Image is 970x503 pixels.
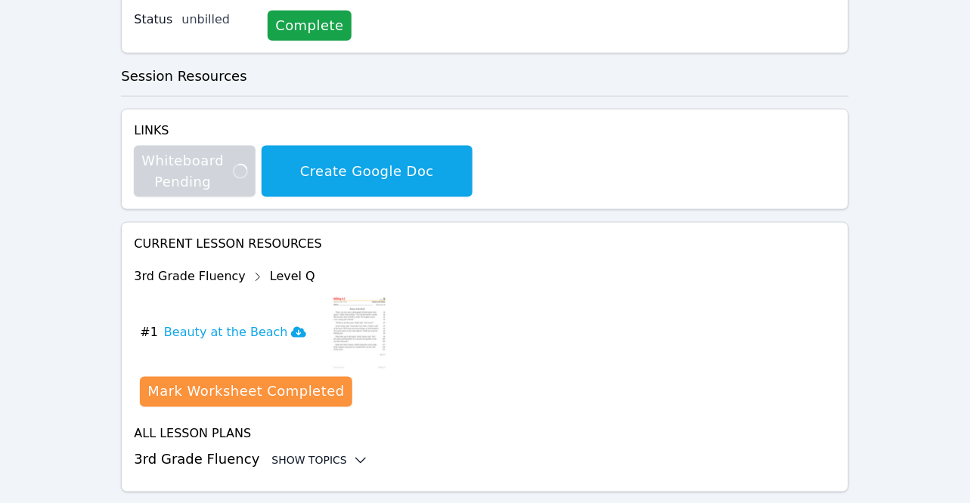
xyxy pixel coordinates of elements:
[134,425,835,443] h4: All Lesson Plans
[121,66,848,87] h3: Session Resources
[268,11,351,41] a: Complete
[330,295,389,371] img: Beauty at the Beach
[269,161,464,182] span: Create Google Doc
[134,146,256,197] button: Whiteboard Pending
[141,150,248,193] span: Whiteboard Pending
[140,377,352,407] button: Mark Worksheet Completed
[134,11,172,29] label: Status
[140,295,318,371] button: #1Beauty at the Beach
[271,453,368,468] button: Show Topics
[134,449,835,471] h3: 3rd Grade Fluency
[134,235,835,253] h4: Current Lesson Resources
[140,324,158,342] span: # 1
[262,146,472,197] button: Create Google Doc
[181,11,256,29] div: unbilled
[134,265,388,289] div: 3rd Grade Fluency Level Q
[164,324,306,342] h3: Beauty at the Beach
[147,381,344,403] div: Mark Worksheet Completed
[134,122,472,140] h4: Links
